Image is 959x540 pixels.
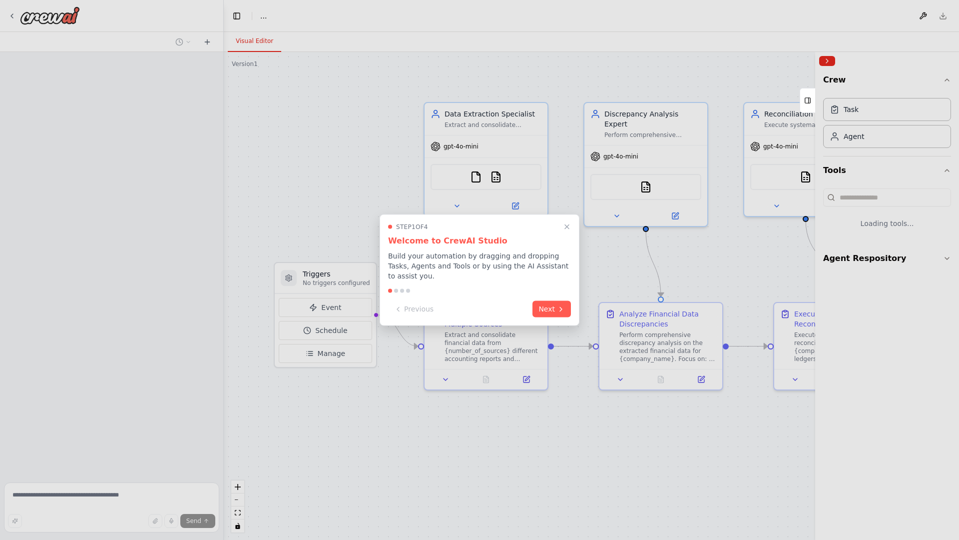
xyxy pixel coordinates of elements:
button: Close walkthrough [561,221,573,233]
p: Build your automation by dragging and dropping Tasks, Agents and Tools or by using the AI Assista... [388,251,571,281]
button: Previous [388,301,440,317]
button: Hide left sidebar [230,9,244,23]
button: Next [532,301,571,317]
span: Step 1 of 4 [396,223,428,231]
h3: Welcome to CrewAI Studio [388,235,571,247]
